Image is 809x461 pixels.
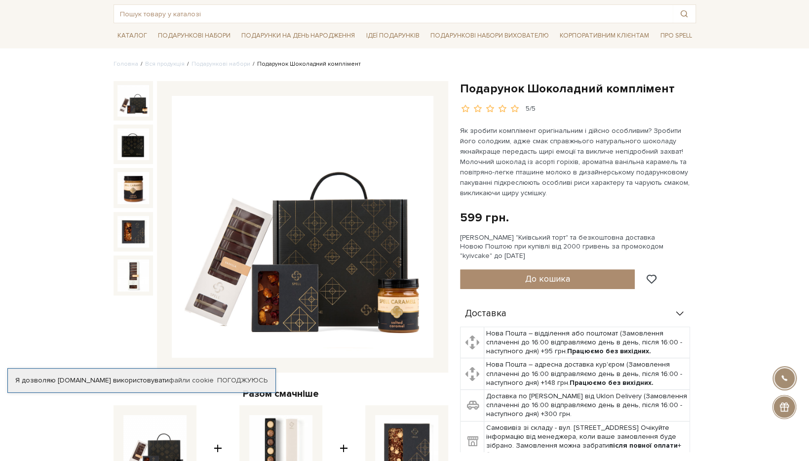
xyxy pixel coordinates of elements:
[217,376,268,385] a: Погоджуюсь
[460,269,635,289] button: До кошика
[460,126,692,198] p: Як зробити комплімент оригінальним і дійсно особливим? Зробити його солодким, адже смак справжньо...
[556,27,653,44] a: Корпоративним клієнтам
[673,5,695,23] button: Пошук товару у каталозі
[484,358,690,390] td: Нова Пошта – адресна доставка кур'єром (Замовлення сплаченні до 16:00 відправляємо день в день, п...
[117,128,149,160] img: Подарунок Шоколадний комплімент
[154,28,234,43] a: Подарункові набори
[114,387,448,400] div: Разом смачніше
[484,390,690,421] td: Доставка по [PERSON_NAME] від Uklon Delivery (Замовлення сплаченні до 16:00 відправляємо день в д...
[460,233,696,260] div: [PERSON_NAME] "Київський торт" та безкоштовна доставка Новою Поштою при купівлі від 2000 гривень ...
[567,347,651,355] b: Працюємо без вихідних.
[250,60,361,69] li: Подарунок Шоколадний комплімент
[114,5,673,23] input: Пошук товару у каталозі
[114,28,151,43] a: Каталог
[117,85,149,117] img: Подарунок Шоколадний комплімент
[609,441,678,450] b: після повної оплати
[145,60,185,68] a: Вся продукція
[8,376,275,385] div: Я дозволяю [DOMAIN_NAME] використовувати
[570,378,654,387] b: Працюємо без вихідних.
[460,81,696,96] h1: Подарунок Шоколадний комплімент
[525,273,570,284] span: До кошика
[460,210,509,225] div: 599 грн.
[117,259,149,291] img: Подарунок Шоколадний комплімент
[656,28,695,43] a: Про Spell
[426,27,553,44] a: Подарункові набори вихователю
[192,60,250,68] a: Подарункові набори
[362,28,423,43] a: Ідеї подарунків
[114,60,138,68] a: Головна
[526,104,536,114] div: 5/5
[117,216,149,248] img: Подарунок Шоколадний комплімент
[465,309,506,318] span: Доставка
[172,96,433,358] img: Подарунок Шоколадний комплімент
[237,28,359,43] a: Подарунки на День народження
[169,376,214,384] a: файли cookie
[117,172,149,204] img: Подарунок Шоколадний комплімент
[484,327,690,358] td: Нова Пошта – відділення або поштомат (Замовлення сплаченні до 16:00 відправляємо день в день, піс...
